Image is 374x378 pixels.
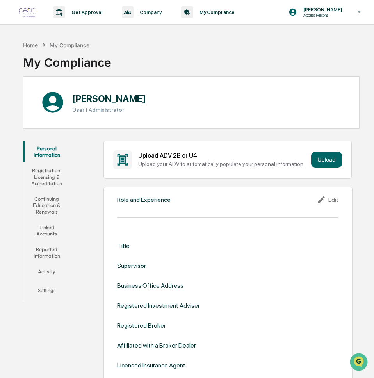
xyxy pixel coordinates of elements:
a: 🖐️Preclearance [5,95,53,109]
div: Licensed Insurance Agent [117,362,185,369]
button: Linked Accounts [23,219,70,242]
div: Home [23,42,38,48]
a: Powered byPylon [55,132,94,138]
button: Continuing Education & Renewals [23,191,70,219]
img: 1746055101610-c473b297-6a78-478c-a979-82029cc54cd1 [8,60,22,74]
div: My Compliance [23,49,111,70]
div: Edit [317,195,338,205]
div: Supervisor [117,262,146,269]
div: Registered Broker [117,322,166,329]
p: [PERSON_NAME] [297,7,346,12]
p: Access Persons [297,12,346,18]
div: Upload your ADV to automatically populate your personal information. [138,161,308,167]
div: 🔎 [8,114,14,120]
div: 🖐️ [8,99,14,105]
button: Registration, Licensing & Accreditation [23,162,70,191]
p: How can we help? [8,16,142,29]
h3: User | Administrator [72,107,146,113]
iframe: Open customer support [349,352,370,373]
a: 🔎Data Lookup [5,110,52,124]
span: Pylon [78,132,94,138]
p: Get Approval [65,9,106,15]
div: Title [117,242,130,250]
div: Affiliated with a Broker Dealer [117,342,196,349]
div: 🗄️ [57,99,63,105]
span: Preclearance [16,98,50,106]
div: Registered Investment Adviser [117,302,200,309]
p: My Compliance [193,9,239,15]
div: Business Office Address [117,282,183,289]
div: My Compliance [50,42,89,48]
button: Settings [23,282,70,301]
button: Activity [23,264,70,282]
p: Company [134,9,166,15]
div: Start new chat [27,60,128,68]
div: Role and Experience [117,196,171,203]
button: Personal Information [23,141,70,163]
button: Start new chat [133,62,142,71]
div: Upload ADV 2B or U4 [138,152,308,159]
div: secondary tabs example [23,141,70,301]
img: logo [19,7,37,18]
button: Reported Information [23,241,70,264]
button: Upload [311,152,342,168]
span: Data Lookup [16,113,49,121]
input: Clear [20,36,129,44]
a: 🗄️Attestations [53,95,100,109]
h1: [PERSON_NAME] [72,93,146,104]
div: We're available if you need us! [27,68,99,74]
span: Attestations [64,98,97,106]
